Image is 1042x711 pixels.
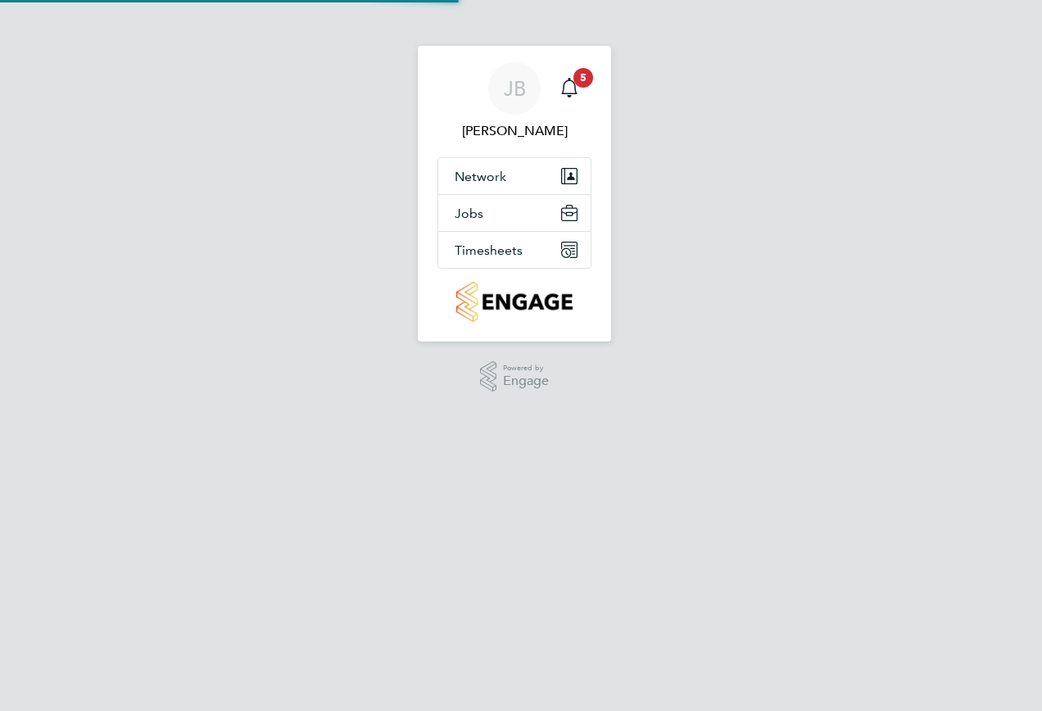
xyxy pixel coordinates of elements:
nav: Main navigation [418,46,611,342]
button: Jobs [438,195,591,231]
span: JB [504,78,526,99]
span: Powered by [503,361,549,375]
span: Timesheets [455,242,523,258]
span: Network [455,169,506,184]
button: Network [438,158,591,194]
span: James Barnard [437,121,591,141]
a: Powered byEngage [480,361,550,392]
span: Jobs [455,206,483,221]
button: Timesheets [438,232,591,268]
span: Engage [503,374,549,388]
a: Go to home page [437,282,591,322]
a: JB[PERSON_NAME] [437,62,591,141]
a: 5 [553,62,586,115]
img: countryside-properties-logo-retina.png [456,282,572,322]
span: 5 [573,68,593,88]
